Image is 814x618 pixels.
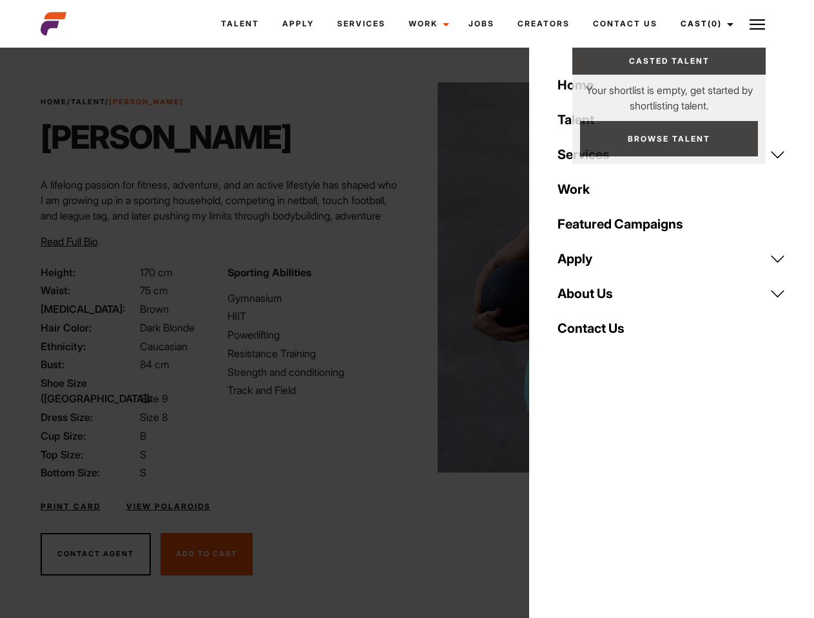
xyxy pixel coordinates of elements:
[140,448,146,461] span: S
[41,118,291,156] h1: [PERSON_NAME]
[140,266,173,279] span: 170 cm
[750,17,765,32] img: Burger icon
[41,234,98,249] button: Read Full Bio
[41,265,137,280] span: Height:
[397,6,457,41] a: Work
[140,284,168,297] span: 75 cm
[41,97,67,106] a: Home
[140,392,168,405] span: Size 9
[41,409,137,425] span: Dress Size:
[550,207,793,241] a: Featured Campaigns
[325,6,397,41] a: Services
[550,241,793,276] a: Apply
[140,321,195,334] span: Dark Blonde
[228,364,399,380] li: Strength and conditioning
[581,6,669,41] a: Contact Us
[41,339,137,354] span: Ethnicity:
[550,102,793,137] a: Talent
[708,19,722,28] span: (0)
[140,358,170,371] span: 84 cm
[41,447,137,462] span: Top Size:
[209,6,271,41] a: Talent
[228,266,311,279] strong: Sporting Abilities
[550,311,793,346] a: Contact Us
[457,6,506,41] a: Jobs
[41,320,137,335] span: Hair Color:
[140,466,146,479] span: S
[580,121,758,156] a: Browse Talent
[228,346,399,361] li: Resistance Training
[41,428,137,444] span: Cup Size:
[41,375,137,406] span: Shoe Size ([GEOGRAPHIC_DATA]):
[160,533,253,576] button: Add To Cast
[109,97,184,106] strong: [PERSON_NAME]
[140,303,169,315] span: Brown
[41,283,137,298] span: Waist:
[140,411,168,424] span: Size 8
[550,276,793,311] a: About Us
[41,533,151,576] button: Contact Agent
[669,6,741,41] a: Cast(0)
[572,75,766,113] p: Your shortlist is empty, get started by shortlisting talent.
[550,172,793,207] a: Work
[140,429,146,442] span: B
[140,340,188,353] span: Caucasian
[71,97,105,106] a: Talent
[176,549,237,558] span: Add To Cast
[41,177,400,239] p: A lifelong passion for fitness, adventure, and an active lifestyle has shaped who I am growing up...
[572,48,766,75] a: Casted Talent
[41,501,101,512] a: Print Card
[41,11,66,37] img: cropped-aefm-brand-fav-22-square.png
[228,290,399,306] li: Gymnasium
[271,6,325,41] a: Apply
[126,501,211,512] a: View Polaroids
[41,357,137,372] span: Bust:
[550,68,793,102] a: Home
[41,97,184,108] span: / /
[506,6,581,41] a: Creators
[228,327,399,342] li: Powerlifting
[550,137,793,172] a: Services
[228,308,399,324] li: HIIT
[41,465,137,480] span: Bottom Size:
[41,235,98,248] span: Read Full Bio
[228,382,399,398] li: Track and Field
[41,301,137,317] span: [MEDICAL_DATA]:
